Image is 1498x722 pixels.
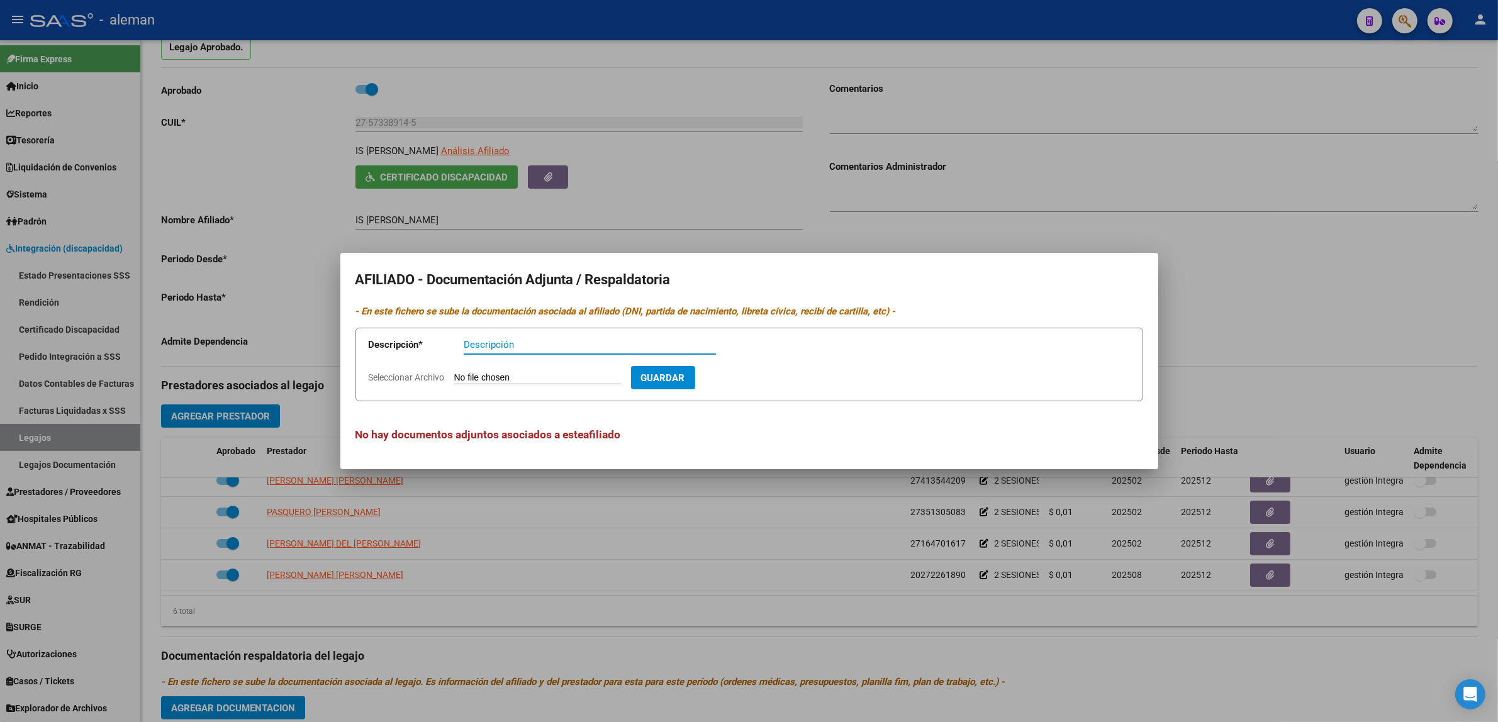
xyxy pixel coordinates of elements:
[631,366,695,389] button: Guardar
[584,428,621,441] span: afiliado
[641,372,685,384] span: Guardar
[369,338,464,352] p: Descripción
[355,268,1143,292] h2: AFILIADO - Documentación Adjunta / Respaldatoria
[355,426,1143,443] h3: No hay documentos adjuntos asociados a este
[355,306,896,317] i: - En este fichero se sube la documentación asociada al afiliado (DNI, partida de nacimiento, libr...
[1455,679,1485,709] div: Open Intercom Messenger
[369,372,445,382] span: Seleccionar Archivo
